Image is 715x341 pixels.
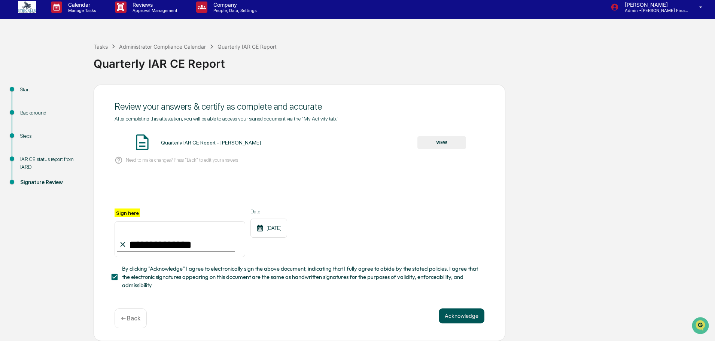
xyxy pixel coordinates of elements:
[439,308,484,323] button: Acknowledge
[250,219,287,238] div: [DATE]
[25,113,95,119] div: We're available if you need us!
[7,157,13,163] div: 🔎
[51,139,96,153] a: 🗄️Attestations
[15,156,47,164] span: Data Lookup
[74,175,91,180] span: Pylon
[62,1,100,8] p: Calendar
[691,316,711,337] iframe: Open customer support
[20,179,82,186] div: Signature Review
[207,8,261,13] p: People, Data, Settings
[126,157,238,163] p: Need to make changes? Press "Back" to edit your answers
[4,153,50,167] a: 🔎Data Lookup
[20,109,82,117] div: Background
[15,142,48,150] span: Preclearance
[115,101,484,112] div: Review your answers & certify as complete and accurate
[7,41,22,56] img: Greenboard
[619,1,688,8] p: [PERSON_NAME]
[20,132,82,140] div: Steps
[18,1,36,13] img: logo
[127,8,181,13] p: Approval Management
[161,140,261,146] div: Quarterly IAR CE Report - [PERSON_NAME]
[20,155,82,171] div: IAR CE status report from IARD
[62,142,93,150] span: Attestations
[7,64,136,76] p: How can we help?
[53,174,91,180] a: Powered byPylon
[417,136,466,149] button: VIEW
[217,43,277,50] div: Quarterly IAR CE Report
[19,82,124,90] input: Clear
[7,143,13,149] div: 🖐️
[619,8,688,13] p: Admin • [PERSON_NAME] Financial Group
[207,1,261,8] p: Company
[25,105,123,113] div: Start new chat
[4,139,51,153] a: 🖐️Preclearance
[122,265,478,290] span: By clicking "Acknowledge" I agree to electronically sign the above document, indicating that I fu...
[119,43,206,50] div: Administrator Compliance Calendar
[115,116,338,122] span: After completing this attestation, you will be able to access your signed document via the "My Ac...
[20,86,82,94] div: Start
[7,105,21,119] img: 1746055101610-c473b297-6a78-478c-a979-82029cc54cd1
[115,208,140,217] label: Sign here
[250,208,287,214] label: Date
[94,51,711,70] div: Quarterly IAR CE Report
[127,107,136,116] button: Start new chat
[94,43,108,50] div: Tasks
[121,315,140,322] p: ← Back
[133,133,152,152] img: Document Icon
[127,1,181,8] p: Reviews
[62,8,100,13] p: Manage Tasks
[54,143,60,149] div: 🗄️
